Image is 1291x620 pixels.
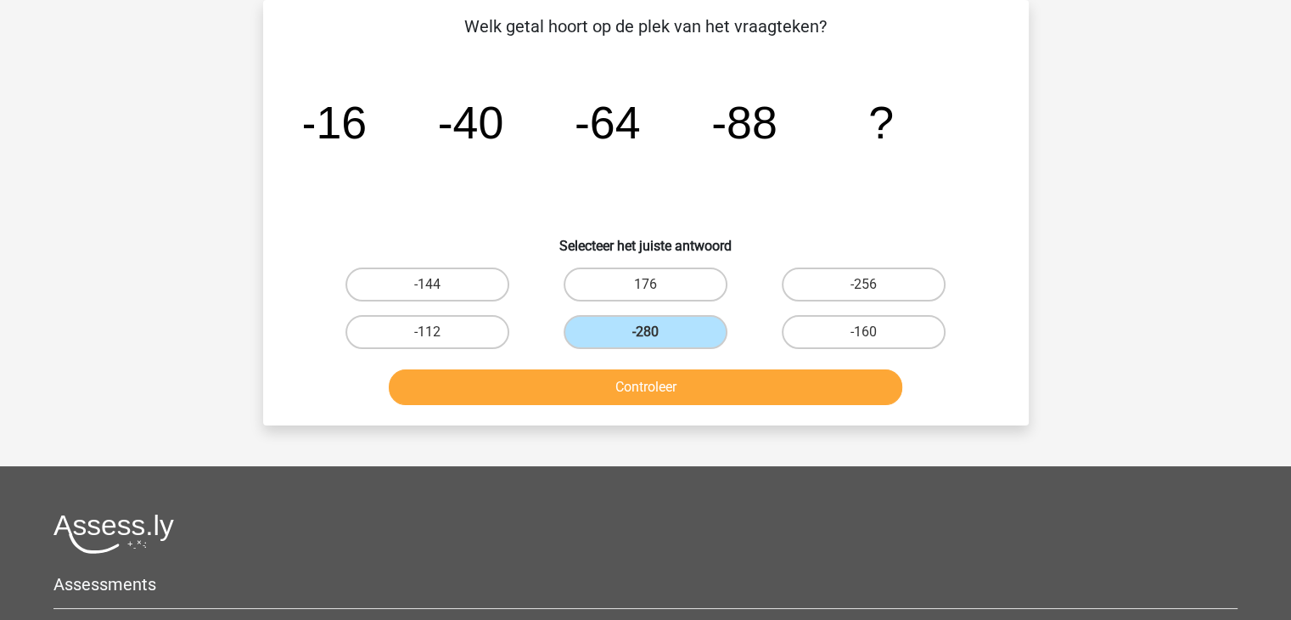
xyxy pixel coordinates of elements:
[290,14,1002,39] p: Welk getal hoort op de plek van het vraagteken?
[868,97,894,148] tspan: ?
[300,97,367,148] tspan: -16
[389,369,902,405] button: Controleer
[345,268,509,302] label: -144
[782,268,946,302] label: -256
[782,315,946,349] label: -160
[574,97,640,148] tspan: -64
[711,97,777,148] tspan: -88
[564,268,727,302] label: 176
[53,574,1238,595] h5: Assessments
[345,315,509,349] label: -112
[290,224,1002,254] h6: Selecteer het juiste antwoord
[564,315,727,349] label: -280
[437,97,503,148] tspan: -40
[53,514,174,554] img: Assessly logo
